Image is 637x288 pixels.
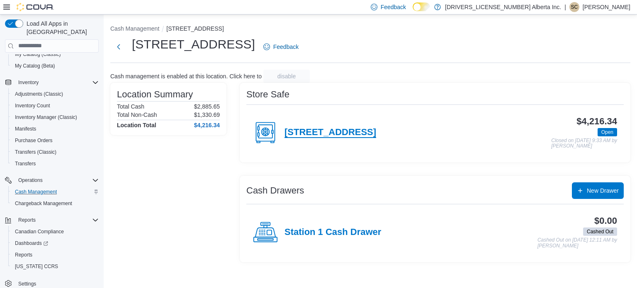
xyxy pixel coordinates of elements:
[551,138,617,149] p: Closed on [DATE] 9:33 AM by [PERSON_NAME]
[117,122,156,128] h4: Location Total
[15,175,46,185] button: Operations
[12,187,60,197] a: Cash Management
[110,73,262,80] p: Cash management is enabled at this location. Click here to
[260,39,302,55] a: Feedback
[8,249,102,261] button: Reports
[587,228,613,235] span: Cashed Out
[12,49,99,59] span: My Catalog (Classic)
[12,227,67,237] a: Canadian Compliance
[598,128,617,136] span: Open
[12,238,51,248] a: Dashboards
[12,261,61,271] a: [US_STATE] CCRS
[12,61,58,71] a: My Catalog (Beta)
[117,111,157,118] h6: Total Non-Cash
[110,25,159,32] button: Cash Management
[12,112,99,122] span: Inventory Manager (Classic)
[15,228,64,235] span: Canadian Compliance
[15,215,99,225] span: Reports
[12,89,99,99] span: Adjustments (Classic)
[117,90,193,99] h3: Location Summary
[572,182,624,199] button: New Drawer
[12,159,39,169] a: Transfers
[12,101,53,111] a: Inventory Count
[8,88,102,100] button: Adjustments (Classic)
[15,189,57,195] span: Cash Management
[12,198,75,208] a: Chargeback Management
[12,147,99,157] span: Transfers (Classic)
[583,2,630,12] p: [PERSON_NAME]
[8,261,102,272] button: [US_STATE] CCRS
[15,137,53,144] span: Purchase Orders
[12,250,99,260] span: Reports
[15,126,36,132] span: Manifests
[18,281,36,287] span: Settings
[12,89,66,99] a: Adjustments (Classic)
[15,63,55,69] span: My Catalog (Beta)
[132,36,255,53] h1: [STREET_ADDRESS]
[587,186,619,195] span: New Drawer
[12,136,99,145] span: Purchase Orders
[15,263,58,270] span: [US_STATE] CCRS
[194,103,220,110] p: $2,885.65
[117,103,144,110] h6: Total Cash
[15,102,50,109] span: Inventory Count
[2,214,102,226] button: Reports
[12,187,99,197] span: Cash Management
[15,51,61,58] span: My Catalog (Classic)
[15,175,99,185] span: Operations
[284,127,376,138] h4: [STREET_ADDRESS]
[8,123,102,135] button: Manifests
[564,2,566,12] p: |
[18,79,39,86] span: Inventory
[263,70,310,83] button: disable
[12,112,80,122] a: Inventory Manager (Classic)
[12,261,99,271] span: Washington CCRS
[12,198,99,208] span: Chargeback Management
[15,215,39,225] button: Reports
[8,48,102,60] button: My Catalog (Classic)
[194,111,220,118] p: $1,330.69
[166,25,224,32] button: [STREET_ADDRESS]
[8,146,102,158] button: Transfers (Classic)
[576,116,617,126] h3: $4,216.34
[8,60,102,72] button: My Catalog (Beta)
[246,90,289,99] h3: Store Safe
[8,186,102,198] button: Cash Management
[23,19,99,36] span: Load All Apps in [GEOGRAPHIC_DATA]
[277,72,296,80] span: disable
[2,174,102,186] button: Operations
[12,136,56,145] a: Purchase Orders
[445,2,561,12] p: [DRIVERS_LICENSE_NUMBER] Alberta Inc.
[8,158,102,169] button: Transfers
[110,24,630,34] nav: An example of EuiBreadcrumbs
[12,49,64,59] a: My Catalog (Classic)
[8,198,102,209] button: Chargeback Management
[12,250,36,260] a: Reports
[381,3,406,11] span: Feedback
[15,149,56,155] span: Transfers (Classic)
[284,227,381,238] h4: Station 1 Cash Drawer
[537,237,617,249] p: Cashed Out on [DATE] 12:11 AM by [PERSON_NAME]
[194,122,220,128] h4: $4,216.34
[8,226,102,237] button: Canadian Compliance
[17,3,54,11] img: Cova
[273,43,299,51] span: Feedback
[601,128,613,136] span: Open
[15,252,32,258] span: Reports
[15,240,48,247] span: Dashboards
[583,227,617,236] span: Cashed Out
[12,227,99,237] span: Canadian Compliance
[12,61,99,71] span: My Catalog (Beta)
[12,124,39,134] a: Manifests
[15,200,72,207] span: Chargeback Management
[8,111,102,123] button: Inventory Manager (Classic)
[413,2,430,11] input: Dark Mode
[569,2,579,12] div: Shelley Crossman
[8,135,102,146] button: Purchase Orders
[8,237,102,249] a: Dashboards
[246,186,304,196] h3: Cash Drawers
[571,2,578,12] span: SC
[15,114,77,121] span: Inventory Manager (Classic)
[15,91,63,97] span: Adjustments (Classic)
[12,147,60,157] a: Transfers (Classic)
